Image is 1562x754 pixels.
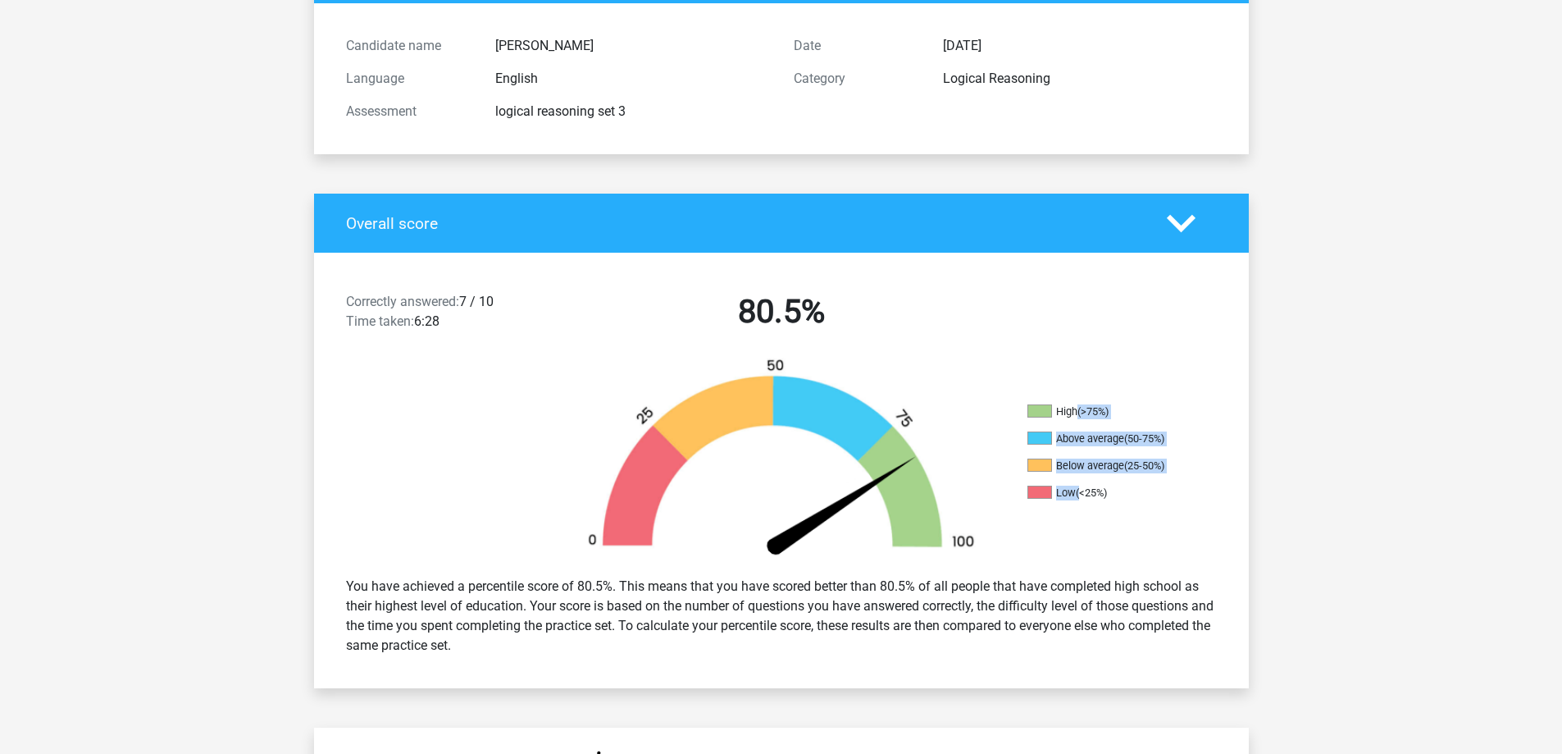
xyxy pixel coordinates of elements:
li: Below average [1027,459,1191,473]
div: Assessment [334,102,483,121]
div: English [483,69,781,89]
div: Category [781,69,931,89]
li: High [1027,404,1191,419]
span: Correctly answered: [346,294,459,309]
div: (<25%) [1076,487,1107,499]
img: 81.faf665cb8af7.png [560,358,1003,564]
h4: Overall score [346,214,1142,233]
div: (>75%) [1077,405,1109,418]
div: Logical Reasoning [931,69,1229,89]
div: 7 / 10 6:28 [334,292,558,338]
li: Above average [1027,432,1191,446]
h2: 80.5% [570,292,993,331]
div: You have achieved a percentile score of 80.5%. This means that you have scored better than 80.5% ... [334,570,1229,662]
div: logical reasoning set 3 [483,102,781,121]
div: [PERSON_NAME] [483,36,781,56]
div: (25-50%) [1124,459,1164,472]
div: Date [781,36,931,56]
div: (50-75%) [1124,432,1164,445]
div: Candidate name [334,36,483,56]
div: Language [334,69,483,89]
li: Low [1027,486,1191,500]
div: [DATE] [931,36,1229,56]
span: Time taken: [346,313,414,329]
